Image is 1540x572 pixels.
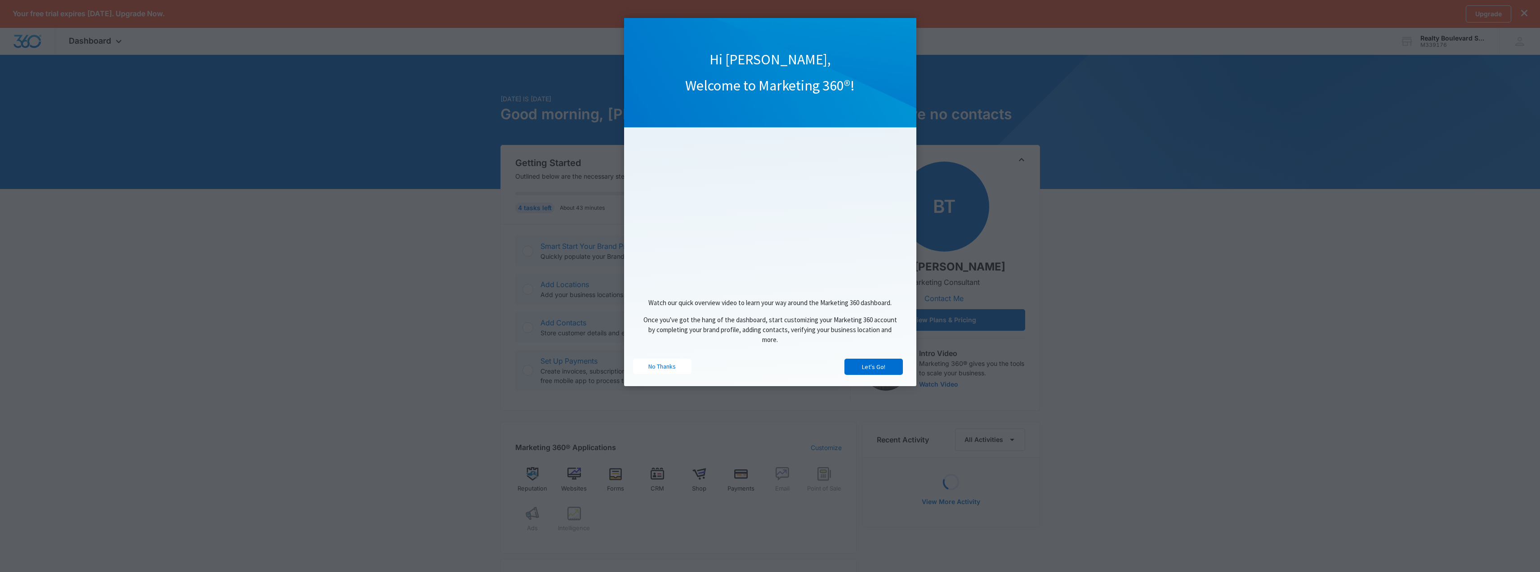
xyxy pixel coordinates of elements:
span: Watch our quick overview video to learn your way around the Marketing 360 dashboard. [648,298,892,307]
span: Once you've got the hang of the dashboard, start customizing your Marketing 360 account by comple... [643,315,897,344]
h1: Hi [PERSON_NAME], [624,50,916,69]
a: Let's Go! [844,359,903,375]
h1: Welcome to Marketing 360®! [624,77,916,95]
a: No Thanks [633,359,692,374]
